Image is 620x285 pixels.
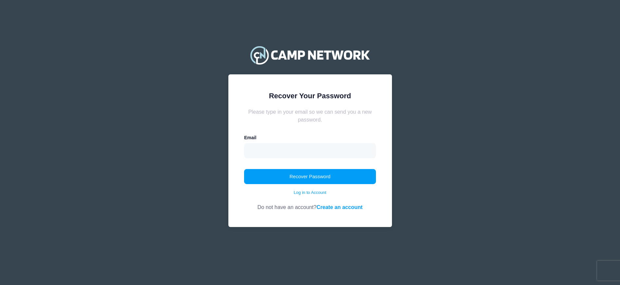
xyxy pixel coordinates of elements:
button: Recover Password [244,169,376,184]
label: Email [244,134,256,141]
div: Recover Your Password [244,90,376,101]
img: Camp Network [247,42,372,68]
a: Log in to Account [294,189,327,196]
div: Do not have an account? [244,196,376,211]
div: Please type in your email so we can send you a new password. [244,108,376,124]
a: Create an account [316,204,363,210]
